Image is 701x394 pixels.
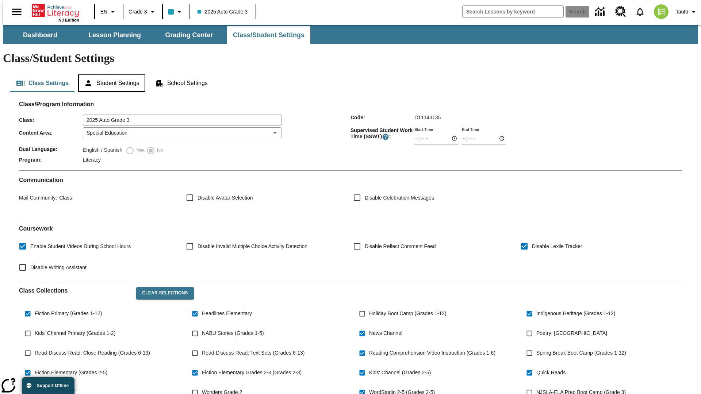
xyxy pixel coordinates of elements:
div: SubNavbar [3,25,698,44]
span: Code : [350,115,414,120]
span: NABU Stories (Grades 1-5) [202,329,264,337]
span: No [155,147,164,154]
span: Holiday Boot Camp (Grades 1-12) [369,310,447,317]
div: Communication [19,177,682,213]
button: Student Settings [78,74,145,92]
span: Kids' Channel Primary (Grades 1-2) [35,329,115,337]
button: Grade: Grade 3, Select a grade [126,5,160,18]
span: Fiction Primary (Grades 1-12) [35,310,102,317]
span: Disable Avatar Selection [198,194,253,202]
div: Coursework [19,225,682,275]
div: Home [32,3,79,22]
span: Reading Comprehension Video Instruction (Grades 1-6) [369,349,495,357]
h2: Communication [19,177,682,184]
div: SubNavbar [3,26,311,44]
span: Tauto [676,8,688,16]
a: Notifications [631,2,650,21]
h2: Class Collections [19,287,130,294]
span: Support Offline [37,383,69,388]
span: Disable Reflect Comment Feed [365,243,436,250]
span: Lesson Planning [88,31,141,39]
span: Content Area : [19,130,83,136]
button: Class color is light blue. Change class color [165,5,187,18]
span: Headlines Elementary [202,310,252,317]
button: Select a new avatar [650,2,673,21]
div: Class/Student Settings [10,74,691,92]
span: Program : [19,157,83,163]
span: Fiction Elementary Grades 2-3 (Grades 2-3) [202,369,302,376]
span: Yes [134,147,145,154]
span: Disable Lexile Tracker [532,243,582,250]
span: Disable Celebration Messages [365,194,434,202]
h2: Course work [19,225,682,232]
span: C11143135 [414,115,441,120]
span: Disable Writing Assistant [30,264,87,271]
button: Supervised Student Work Time is the timeframe when students can take LevelSet and when lessons ar... [382,133,389,140]
button: Open side menu [6,1,27,23]
button: Profile/Settings [673,5,701,18]
button: Support Offline [22,377,74,394]
div: Special Education [83,127,282,138]
span: Read-Discuss-Read: Close Reading (Grades 6-13) [35,349,150,357]
span: Grading Center [165,31,213,39]
span: 2025 Auto Grade 3 [198,8,248,16]
a: Home [32,3,79,18]
span: Enable Student Videos During School Hours [30,243,131,250]
a: Resource Center, Will open in new tab [611,2,631,22]
button: School Settings [149,74,214,92]
input: Class [83,115,282,125]
span: Fiction Elementary (Grades 2-5) [35,369,107,376]
span: Dashboard [23,31,57,39]
span: Kids' Channel (Grades 2-5) [369,369,431,376]
span: Indigenous Heritage (Grades 1-12) [536,310,615,317]
button: Lesson Planning [78,26,151,44]
span: Class [57,195,72,201]
h2: Class/Program Information [19,101,682,108]
span: Spring Break Boot Camp (Grades 1-12) [536,349,626,357]
button: Class/Student Settings [227,26,310,44]
h1: Class/Student Settings [3,51,698,65]
button: Language: EN, Select a language [97,5,120,18]
span: News Channel [369,329,402,337]
button: Grading Center [153,26,226,44]
img: avatar image [654,4,669,19]
button: Class Settings [10,74,74,92]
label: English / Spanish [83,146,122,155]
label: End Time [462,127,479,132]
span: Grade 3 [129,8,147,16]
span: Class : [19,117,83,123]
div: Class/Program Information [19,108,682,165]
span: NJ Edition [58,18,79,22]
span: Quick Reads [536,369,566,376]
button: Clear Selections [136,287,194,300]
span: Poetry: [GEOGRAPHIC_DATA] [536,329,607,337]
input: search field [463,6,563,18]
span: Mail Community : [19,195,57,201]
a: Data Center [591,2,611,22]
span: Dual Language : [19,146,83,152]
span: Read-Discuss-Read: Text Sets (Grades 6-13) [202,349,304,357]
button: Dashboard [4,26,77,44]
span: Disable Invalid Multiple Choice Activity Detection [198,243,307,250]
span: Class/Student Settings [233,31,304,39]
span: Literacy [83,157,101,163]
span: Supervised Student Work Time (SSWT) : [350,127,414,140]
span: EN [100,8,107,16]
label: Start Time [414,127,433,132]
